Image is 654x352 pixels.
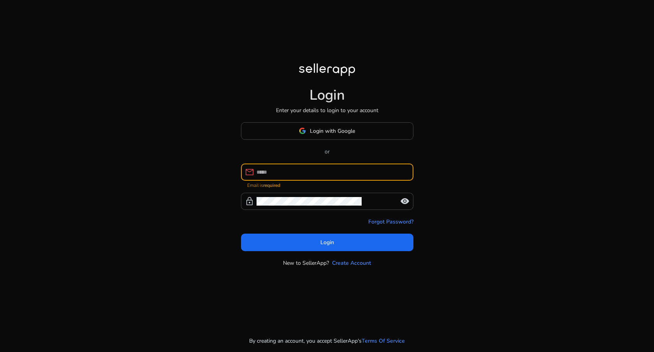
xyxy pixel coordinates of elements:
[368,218,413,226] a: Forgot Password?
[241,122,413,140] button: Login with Google
[299,127,306,134] img: google-logo.svg
[309,87,345,104] h1: Login
[241,234,413,251] button: Login
[245,167,254,177] span: mail
[320,238,334,246] span: Login
[362,337,405,345] a: Terms Of Service
[310,127,355,135] span: Login with Google
[283,259,329,267] p: New to SellerApp?
[332,259,371,267] a: Create Account
[241,148,413,156] p: or
[247,181,407,189] mat-error: Email is
[245,197,254,206] span: lock
[400,197,410,206] span: visibility
[276,106,378,114] p: Enter your details to login to your account
[263,182,280,188] strong: required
